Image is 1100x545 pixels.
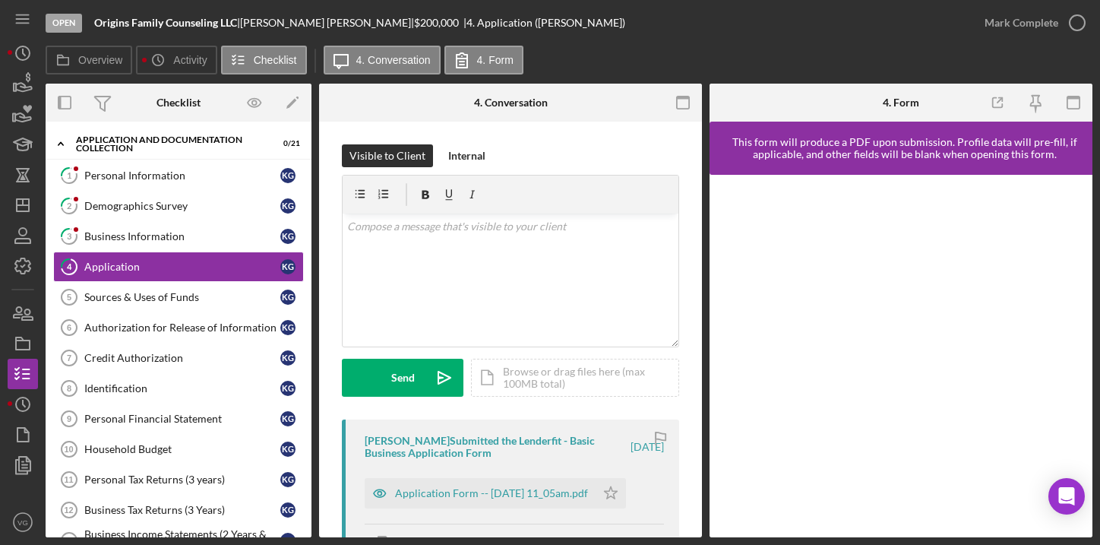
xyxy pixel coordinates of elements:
[254,54,297,66] label: Checklist
[173,54,207,66] label: Activity
[324,46,441,74] button: 4. Conversation
[46,14,82,33] div: Open
[67,201,71,211] tspan: 2
[84,291,280,303] div: Sources & Uses of Funds
[46,46,132,74] button: Overview
[365,435,628,459] div: [PERSON_NAME] Submitted the Lenderfit - Basic Business Application Form
[84,413,280,425] div: Personal Financial Statement
[463,17,625,29] div: | 4. Application ([PERSON_NAME])
[67,414,71,423] tspan: 9
[883,97,919,109] div: 4. Form
[53,343,304,373] a: 7Credit AuthorizationKG
[94,17,240,29] div: |
[67,323,71,332] tspan: 6
[441,144,493,167] button: Internal
[64,505,73,515] tspan: 12
[84,230,280,242] div: Business Information
[67,353,71,363] tspan: 7
[53,404,304,434] a: 9Personal Financial StatementKG
[84,170,280,182] div: Personal Information
[725,190,1079,522] iframe: Lenderfit form
[985,8,1058,38] div: Mark Complete
[280,381,296,396] div: K G
[94,16,237,29] b: Origins Family Counseling LLC
[84,443,280,455] div: Household Budget
[273,139,300,148] div: 0 / 21
[414,16,459,29] span: $200,000
[395,487,588,499] div: Application Form -- [DATE] 11_05am.pdf
[631,441,664,453] time: 2025-09-11 15:06
[84,474,280,486] div: Personal Tax Returns (3 years)
[356,54,431,66] label: 4. Conversation
[342,144,433,167] button: Visible to Client
[84,322,280,334] div: Authorization for Release of Information
[78,54,122,66] label: Overview
[53,191,304,221] a: 2Demographics SurveyKG
[280,472,296,487] div: K G
[156,97,201,109] div: Checklist
[240,17,414,29] div: [PERSON_NAME] [PERSON_NAME] |
[84,200,280,212] div: Demographics Survey
[280,411,296,426] div: K G
[280,442,296,457] div: K G
[17,518,28,527] text: VG
[221,46,307,74] button: Checklist
[53,434,304,464] a: 10Household BudgetKG
[64,475,73,484] tspan: 11
[84,504,280,516] div: Business Tax Returns (3 Years)
[8,507,38,537] button: VG
[391,359,415,397] div: Send
[84,261,280,273] div: Application
[53,312,304,343] a: 6Authorization for Release of InformationKG
[64,445,73,454] tspan: 10
[53,252,304,282] a: 4ApplicationKG
[280,290,296,305] div: K G
[53,282,304,312] a: 5Sources & Uses of FundsKG
[280,502,296,518] div: K G
[280,259,296,274] div: K G
[1048,478,1085,515] div: Open Intercom Messenger
[280,198,296,214] div: K G
[365,478,626,509] button: Application Form -- [DATE] 11_05am.pdf
[280,229,296,244] div: K G
[474,97,548,109] div: 4. Conversation
[53,495,304,525] a: 12Business Tax Returns (3 Years)KG
[64,536,73,545] tspan: 13
[53,464,304,495] a: 11Personal Tax Returns (3 years)KG
[53,221,304,252] a: 3Business InformationKG
[84,382,280,394] div: Identification
[280,320,296,335] div: K G
[136,46,217,74] button: Activity
[444,46,523,74] button: 4. Form
[76,135,262,153] div: Application and Documentation Collection
[477,54,514,66] label: 4. Form
[349,144,425,167] div: Visible to Client
[969,8,1092,38] button: Mark Complete
[717,136,1092,160] div: This form will produce a PDF upon submission. Profile data will pre-fill, if applicable, and othe...
[448,144,485,167] div: Internal
[342,359,463,397] button: Send
[84,352,280,364] div: Credit Authorization
[280,350,296,366] div: K G
[67,261,72,271] tspan: 4
[280,168,296,183] div: K G
[67,384,71,393] tspan: 8
[53,160,304,191] a: 1Personal InformationKG
[67,170,71,180] tspan: 1
[53,373,304,404] a: 8IdentificationKG
[67,293,71,302] tspan: 5
[67,231,71,241] tspan: 3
